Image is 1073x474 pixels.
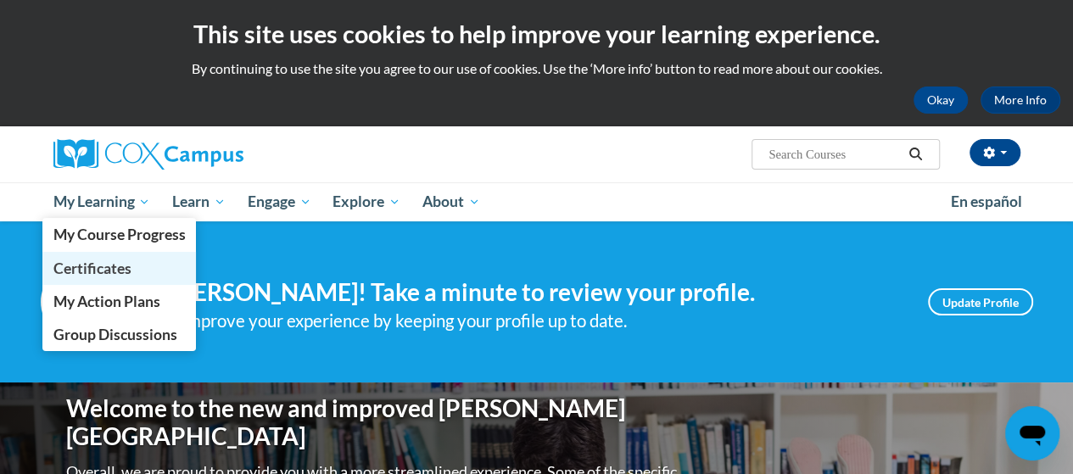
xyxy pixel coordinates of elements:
[970,139,1020,166] button: Account Settings
[42,252,197,285] a: Certificates
[53,326,176,343] span: Group Discussions
[981,86,1060,114] a: More Info
[1005,406,1059,460] iframe: Button to launch messaging window
[53,139,243,170] img: Cox Campus
[161,182,237,221] a: Learn
[422,192,480,212] span: About
[66,394,681,451] h1: Welcome to the new and improved [PERSON_NAME][GEOGRAPHIC_DATA]
[53,192,150,212] span: My Learning
[53,226,185,243] span: My Course Progress
[940,184,1033,220] a: En español
[41,182,1033,221] div: Main menu
[903,144,928,165] button: Search
[951,192,1022,210] span: En español
[42,318,197,351] a: Group Discussions
[42,285,197,318] a: My Action Plans
[237,182,322,221] a: Engage
[143,307,903,335] div: Help improve your experience by keeping your profile up to date.
[143,278,903,307] h4: Hi [PERSON_NAME]! Take a minute to review your profile.
[172,192,226,212] span: Learn
[42,182,162,221] a: My Learning
[13,59,1060,78] p: By continuing to use the site you agree to our use of cookies. Use the ‘More info’ button to read...
[248,192,311,212] span: Engage
[928,288,1033,315] a: Update Profile
[53,259,131,277] span: Certificates
[42,218,197,251] a: My Course Progress
[53,293,159,310] span: My Action Plans
[411,182,491,221] a: About
[914,86,968,114] button: Okay
[13,17,1060,51] h2: This site uses cookies to help improve your learning experience.
[321,182,411,221] a: Explore
[333,192,400,212] span: Explore
[767,144,903,165] input: Search Courses
[41,264,117,340] img: Profile Image
[53,139,359,170] a: Cox Campus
